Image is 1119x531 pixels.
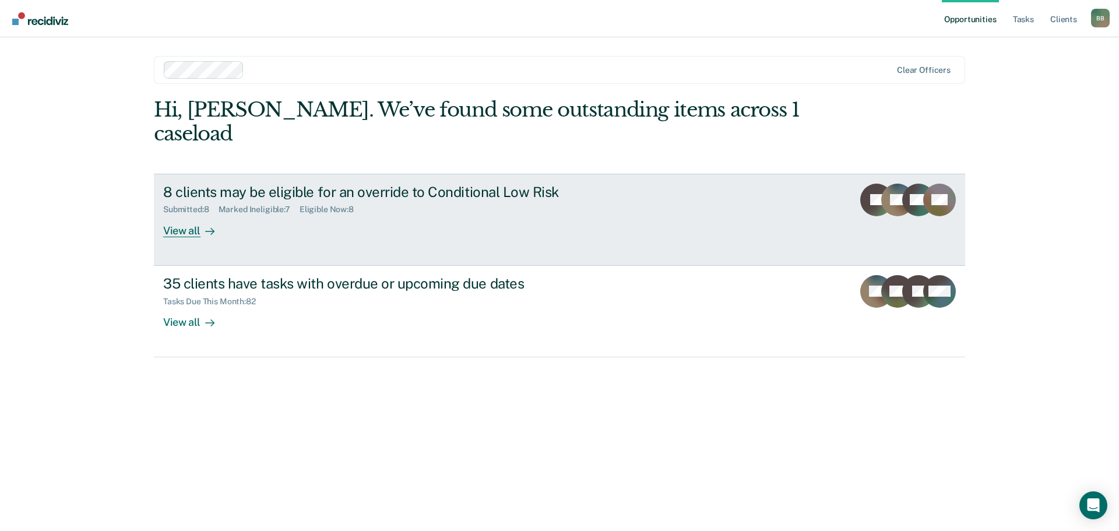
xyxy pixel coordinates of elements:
div: 35 clients have tasks with overdue or upcoming due dates [163,275,572,292]
img: Recidiviz [12,12,68,25]
div: 8 clients may be eligible for an override to Conditional Low Risk [163,184,572,201]
div: Clear officers [897,65,951,75]
button: Profile dropdown button [1091,9,1110,27]
div: View all [163,306,228,329]
a: 35 clients have tasks with overdue or upcoming due datesTasks Due This Month:82View all [154,266,965,357]
div: B B [1091,9,1110,27]
a: 8 clients may be eligible for an override to Conditional Low RiskSubmitted:8Marked Ineligible:7El... [154,174,965,266]
div: Hi, [PERSON_NAME]. We’ve found some outstanding items across 1 caseload [154,98,803,146]
div: View all [163,214,228,237]
div: Marked Ineligible : 7 [219,205,300,214]
div: Submitted : 8 [163,205,219,214]
div: Tasks Due This Month : 82 [163,297,265,307]
div: Eligible Now : 8 [300,205,363,214]
div: Open Intercom Messenger [1079,491,1107,519]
